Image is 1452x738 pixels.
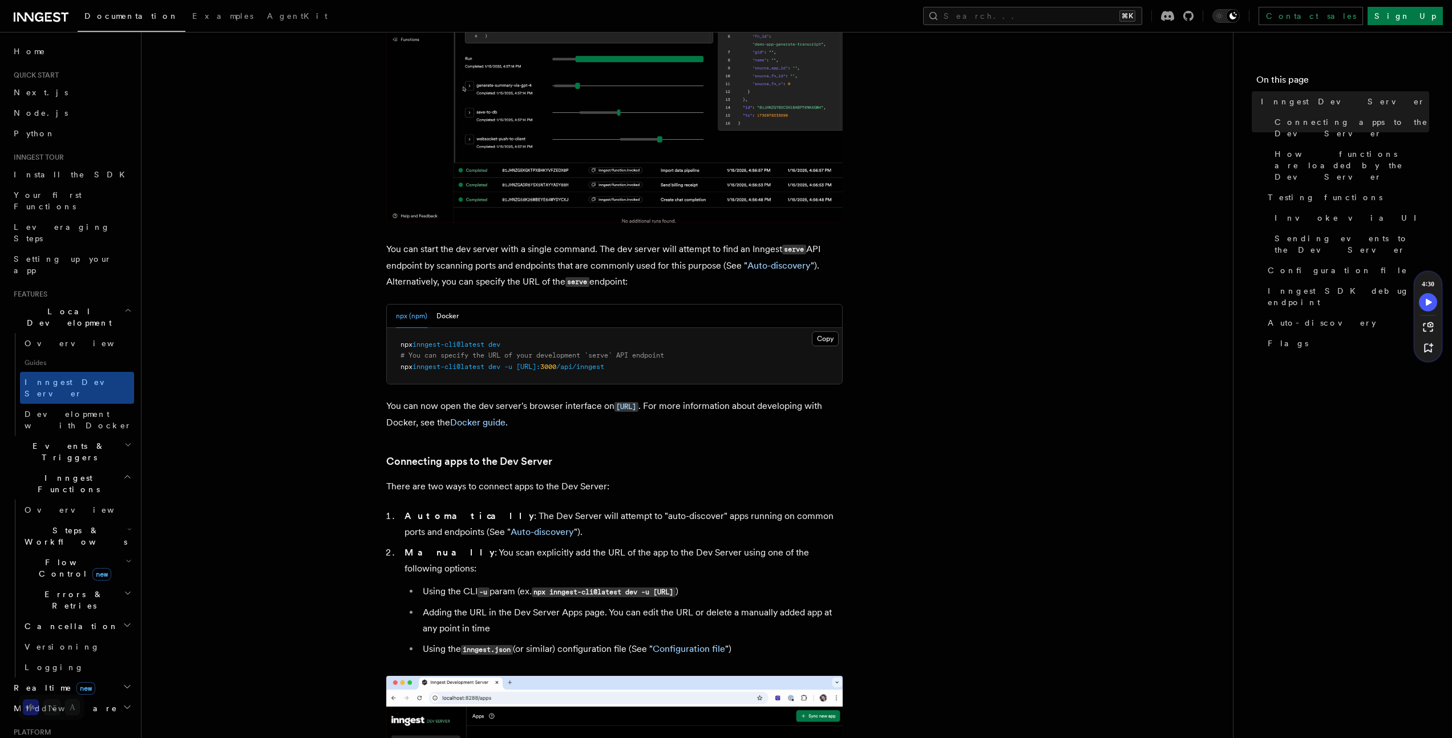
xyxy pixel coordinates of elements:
[614,400,638,411] a: [URL]
[9,333,134,436] div: Local Development
[1268,338,1308,349] span: Flags
[9,249,134,281] a: Setting up your app
[25,642,100,651] span: Versioning
[78,3,185,32] a: Documentation
[20,333,134,354] a: Overview
[923,7,1142,25] button: Search...⌘K
[20,520,134,552] button: Steps & Workflows
[1268,192,1382,203] span: Testing functions
[20,552,134,584] button: Flow Controlnew
[192,11,253,21] span: Examples
[14,108,68,117] span: Node.js
[9,468,134,500] button: Inngest Functions
[92,568,111,581] span: new
[1368,7,1443,25] a: Sign Up
[401,508,843,540] li: : The Dev Server will attempt to "auto-discover" apps running on common ports and endpoints (See ...
[1275,148,1429,183] span: How functions are loaded by the Dev Server
[9,301,134,333] button: Local Development
[401,363,412,371] span: npx
[782,245,806,254] code: serve
[1261,96,1425,107] span: Inngest Dev Server
[20,584,134,616] button: Errors & Retries
[14,222,110,243] span: Leveraging Steps
[20,636,134,657] a: Versioning
[1268,285,1429,308] span: Inngest SDK debug endpoint
[1275,212,1426,224] span: Invoke via UI
[14,170,132,179] span: Install the SDK
[450,417,505,428] a: Docker guide
[488,363,500,371] span: dev
[1263,281,1429,313] a: Inngest SDK debug endpoint
[9,306,124,329] span: Local Development
[401,545,843,658] li: : You scan explicitly add the URL of the app to the Dev Server using one of the following options:
[14,129,55,138] span: Python
[1270,112,1429,144] a: Connecting apps to the Dev Server
[9,440,124,463] span: Events & Triggers
[20,621,119,632] span: Cancellation
[9,185,134,217] a: Your first Functions
[1275,233,1429,256] span: Sending events to the Dev Server
[532,587,676,597] code: npx inngest-cli@latest dev -u [URL]
[405,547,495,558] strong: Manually
[25,409,132,430] span: Development with Docker
[9,703,118,714] span: Middleware
[14,88,68,97] span: Next.js
[396,305,427,328] button: npx (npm)
[20,616,134,636] button: Cancellation
[20,500,134,520] a: Overview
[9,698,134,719] button: Middleware
[1270,208,1429,228] a: Invoke via UI
[20,557,126,579] span: Flow Control
[20,525,127,548] span: Steps & Workflows
[185,3,260,31] a: Examples
[386,453,552,469] a: Connecting apps to the Dev Server
[9,123,134,144] a: Python
[267,11,327,21] span: AgentKit
[9,472,123,495] span: Inngest Functions
[419,641,843,658] li: Using the (or similar) configuration file (See " ")
[9,682,95,694] span: Realtime
[540,363,556,371] span: 3000
[25,663,84,672] span: Logging
[9,728,51,737] span: Platform
[556,363,604,371] span: /api/inngest
[20,404,134,436] a: Development with Docker
[25,378,122,398] span: Inngest Dev Server
[511,526,574,537] a: Auto-discovery
[747,260,811,271] a: Auto-discovery
[401,340,412,348] span: npx
[9,71,59,80] span: Quick start
[25,339,142,348] span: Overview
[412,340,484,348] span: inngest-cli@latest
[419,583,843,600] li: Using the CLI param (ex. )
[614,402,638,412] code: [URL]
[1259,7,1363,25] a: Contact sales
[386,241,843,290] p: You can start the dev server with a single command. The dev server will attempt to find an Innges...
[386,479,843,494] p: There are two ways to connect apps to the Dev Server:
[20,589,124,611] span: Errors & Retries
[9,153,64,162] span: Inngest tour
[1270,144,1429,187] a: How functions are loaded by the Dev Server
[20,657,134,678] a: Logging
[653,643,725,654] a: Configuration file
[20,372,134,404] a: Inngest Dev Server
[9,436,134,468] button: Events & Triggers
[812,331,839,346] button: Copy
[1256,91,1429,112] a: Inngest Dev Server
[405,510,534,521] strong: Automatically
[9,164,134,185] a: Install the SDK
[9,678,134,698] button: Realtimenew
[14,254,112,275] span: Setting up your app
[565,277,589,287] code: serve
[84,11,179,21] span: Documentation
[1119,10,1135,22] kbd: ⌘K
[1270,228,1429,260] a: Sending events to the Dev Server
[1263,313,1429,333] a: Auto-discovery
[1275,116,1429,139] span: Connecting apps to the Dev Server
[488,340,500,348] span: dev
[14,190,82,211] span: Your first Functions
[516,363,540,371] span: [URL]:
[9,103,134,123] a: Node.js
[9,500,134,678] div: Inngest Functions
[436,305,459,328] button: Docker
